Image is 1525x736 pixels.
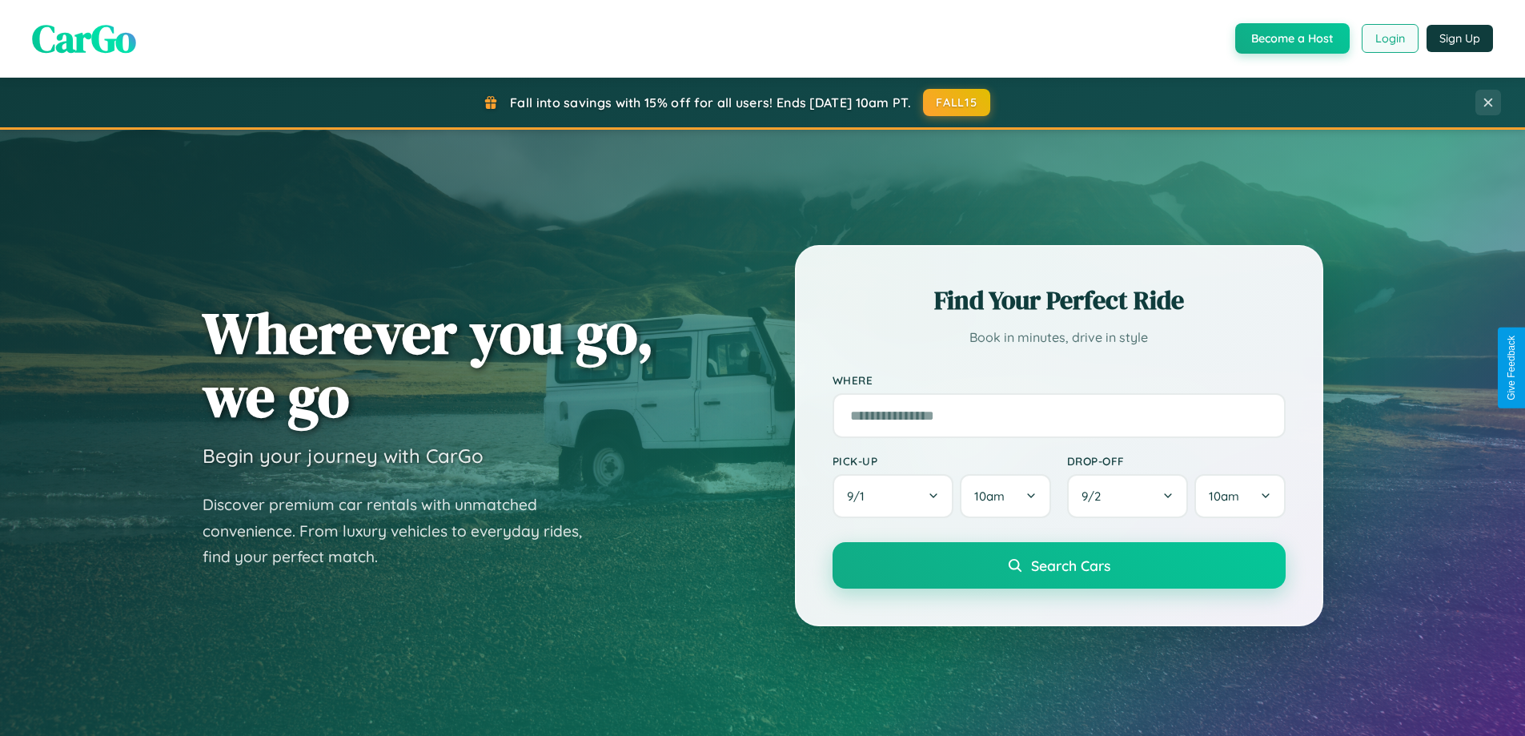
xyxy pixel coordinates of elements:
[974,489,1005,504] span: 10am
[833,326,1286,349] p: Book in minutes, drive in style
[1235,23,1350,54] button: Become a Host
[1427,25,1493,52] button: Sign Up
[1067,474,1189,518] button: 9/2
[1209,489,1239,504] span: 10am
[833,373,1286,387] label: Where
[833,474,954,518] button: 9/1
[833,542,1286,589] button: Search Cars
[833,454,1051,468] label: Pick-up
[203,444,484,468] h3: Begin your journey with CarGo
[203,301,654,428] h1: Wherever you go, we go
[1031,557,1110,574] span: Search Cars
[960,474,1050,518] button: 10am
[1067,454,1286,468] label: Drop-off
[833,283,1286,318] h2: Find Your Perfect Ride
[1362,24,1419,53] button: Login
[32,12,136,65] span: CarGo
[1194,474,1285,518] button: 10am
[847,489,873,504] span: 9 / 1
[203,492,603,570] p: Discover premium car rentals with unmatched convenience. From luxury vehicles to everyday rides, ...
[1506,336,1517,400] div: Give Feedback
[923,89,990,116] button: FALL15
[510,95,911,111] span: Fall into savings with 15% off for all users! Ends [DATE] 10am PT.
[1082,489,1109,504] span: 9 / 2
